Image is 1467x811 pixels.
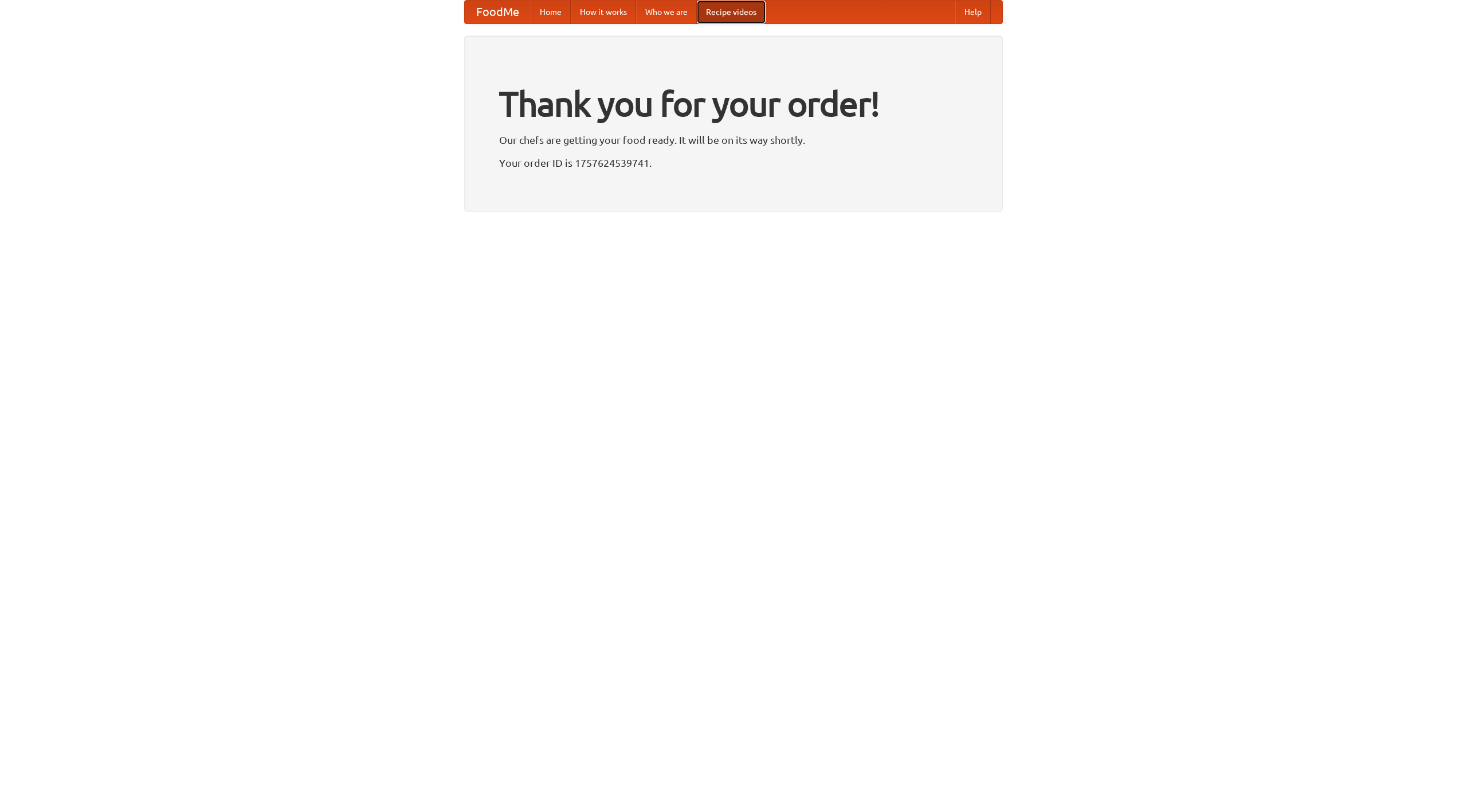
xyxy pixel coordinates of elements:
p: Our chefs are getting your food ready. It will be on its way shortly. [499,131,968,148]
a: FoodMe [465,1,531,23]
a: Home [531,1,571,23]
h1: Thank you for your order! [499,76,968,131]
a: Who we are [636,1,697,23]
a: How it works [571,1,636,23]
p: Your order ID is 1757624539741. [499,154,968,171]
a: Help [955,1,991,23]
a: Recipe videos [697,1,766,23]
